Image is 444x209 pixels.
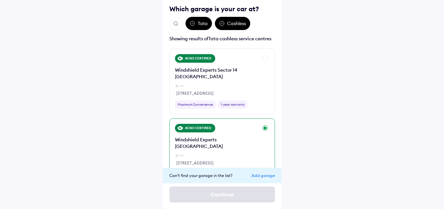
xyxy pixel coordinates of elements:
[175,124,216,132] div: ACKO CERTIFIED
[175,100,216,109] div: Maximum Convenience
[186,17,212,30] div: Tata
[175,67,258,80] div: Windshield Experts Sector 14 [GEOGRAPHIC_DATA]
[169,17,183,30] button: Open search
[178,125,183,131] img: acko
[178,56,183,61] img: acko
[176,160,257,166] div: [STREET_ADDRESS]
[215,17,250,30] div: Cashless
[218,100,247,109] div: 1-year warranty
[169,173,232,178] span: Can’t find your garage in the list?
[175,54,216,63] div: ACKO CERTIFIED
[169,35,275,42] div: Showing results of Tata cashless service centres
[169,4,275,14] div: Which garage is your car at?
[180,83,184,89] div: --
[175,154,179,157] img: star-grey.svg
[175,136,258,150] div: Windshield Experts [GEOGRAPHIC_DATA]
[180,153,184,158] div: --
[175,84,179,88] img: star-grey.svg
[176,90,257,96] div: [STREET_ADDRESS]
[173,21,179,27] img: search.svg
[252,173,275,178] div: Add garage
